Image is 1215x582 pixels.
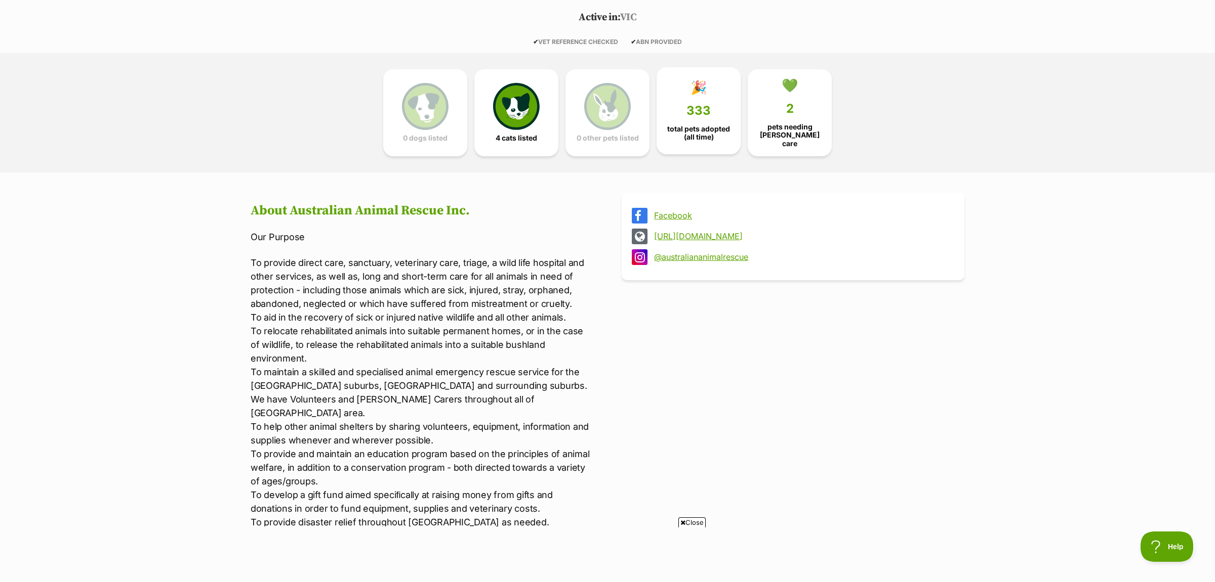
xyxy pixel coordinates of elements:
[565,69,650,156] a: 0 other pets listed
[533,38,618,46] span: VET REFERENCE CHECKED
[654,232,950,241] a: [URL][DOMAIN_NAME]
[251,203,593,218] h2: About Australian Animal Rescue Inc.
[756,123,823,147] span: pets needing [PERSON_NAME] care
[496,134,537,142] span: 4 cats listed
[577,134,639,142] span: 0 other pets listed
[786,102,794,116] span: 2
[686,104,711,118] span: 333
[1141,531,1195,562] iframe: Help Scout Beacon - Open
[474,69,558,156] a: 4 cats listed
[383,69,467,156] a: 0 dogs listed
[403,134,448,142] span: 0 dogs listed
[235,10,980,25] p: VIC
[251,230,593,244] p: Our Purpose
[748,69,832,156] a: 💚 2 pets needing [PERSON_NAME] care
[665,125,732,141] span: total pets adopted (all time)
[691,80,707,95] div: 🎉
[493,83,540,129] img: cat-icon-068c71abf8fe30c970a85cd354bc8e23425d12f6e8612795f06af48be43a487a.svg
[678,517,706,527] span: Close
[251,256,593,529] p: To provide direct care, sanctuary, veterinary care, triage, a wild life hospital and other servic...
[533,38,538,46] icon: ✔
[654,211,950,220] a: Facebook
[631,38,636,46] icon: ✔
[584,83,631,129] img: bunny-icon-b786713a4a21a2fe6d13e954f4cb29d131f1b31f8a74b52ca2c6d2999bc34bbe.svg
[657,67,741,154] a: 🎉 333 total pets adopted (all time)
[579,11,620,24] span: Active in:
[362,531,853,577] iframe: Advertisement
[631,38,682,46] span: ABN PROVIDED
[402,83,449,129] img: petrescue-icon-eee76f85a60ef55c4a1927667547b313a7c0e82042636edf73dce9c88f694885.svg
[654,252,950,261] a: @australiananimalrescue
[782,78,798,93] div: 💚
